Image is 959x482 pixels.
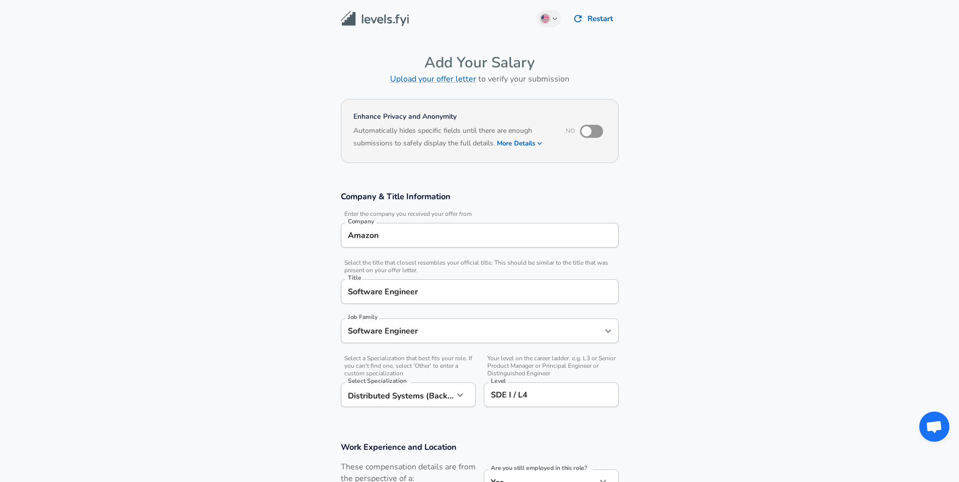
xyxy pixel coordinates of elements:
[488,387,614,403] input: L3
[601,324,615,338] button: Open
[348,314,378,320] label: Job Family
[348,275,361,281] label: Title
[341,191,619,202] h3: Company & Title Information
[341,210,619,218] span: Enter the company you received your offer from
[390,73,476,85] a: Upload your offer letter
[541,15,549,23] img: English (US)
[537,10,561,27] button: English (US)
[491,378,506,384] label: Level
[341,355,476,377] span: Select a Specialization that best fits your role. If you can't find one, select 'Other' to enter ...
[566,127,575,135] span: No
[341,72,619,86] h6: to verify your submission
[569,8,619,29] button: Restart
[484,355,619,377] span: Your level on the career ladder. e.g. L3 or Senior Product Manager or Principal Engineer or Disti...
[341,11,409,27] img: Levels.fyi
[497,136,543,150] button: More Details
[341,441,619,453] h3: Work Experience and Location
[348,218,374,224] label: Company
[345,284,614,299] input: Software Engineer
[345,323,599,339] input: Software Engineer
[491,465,587,471] label: Are you still employed in this role?
[341,53,619,72] h4: Add Your Salary
[345,227,614,243] input: Google
[919,412,949,442] div: Open chat
[348,378,406,384] label: Select Specialization
[341,259,619,274] span: Select the title that closest resembles your official title. This should be similar to the title ...
[353,112,552,122] h4: Enhance Privacy and Anonymity
[353,125,552,150] h6: Automatically hides specific fields until there are enough submissions to safely display the full...
[341,382,454,407] div: Distributed Systems (Back-End)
